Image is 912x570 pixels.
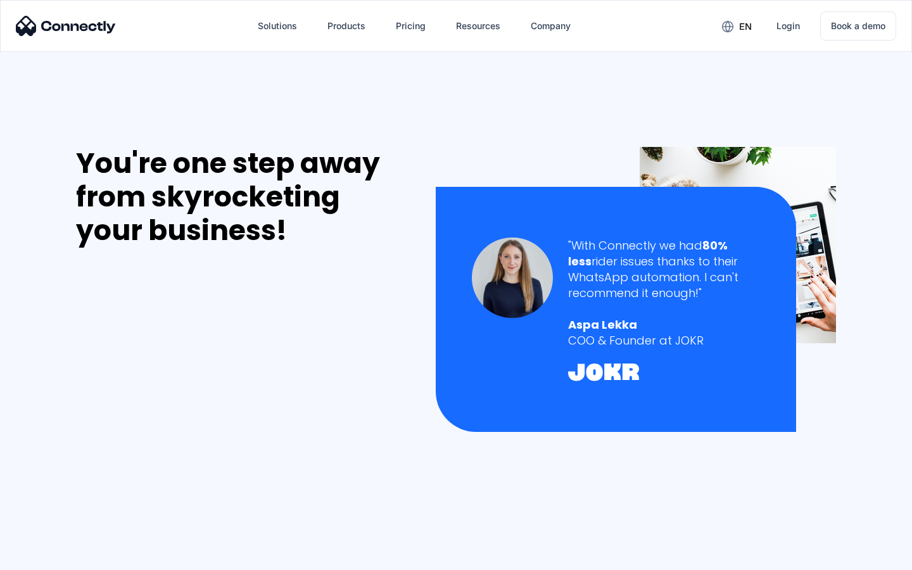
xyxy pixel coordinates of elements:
[396,17,426,35] div: Pricing
[766,11,810,41] a: Login
[739,18,752,35] div: en
[568,237,728,269] strong: 80% less
[76,147,409,247] div: You're one step away from skyrocketing your business!
[568,237,760,301] div: "With Connectly we had rider issues thanks to their WhatsApp automation. I can't recommend it eno...
[568,317,637,332] strong: Aspa Lekka
[386,11,436,41] a: Pricing
[820,11,896,41] a: Book a demo
[456,17,500,35] div: Resources
[258,17,297,35] div: Solutions
[76,262,266,553] iframe: Form 0
[531,17,571,35] div: Company
[327,17,365,35] div: Products
[16,16,116,36] img: Connectly Logo
[776,17,800,35] div: Login
[568,332,760,348] div: COO & Founder at JOKR
[13,548,76,566] aside: Language selected: English
[25,548,76,566] ul: Language list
